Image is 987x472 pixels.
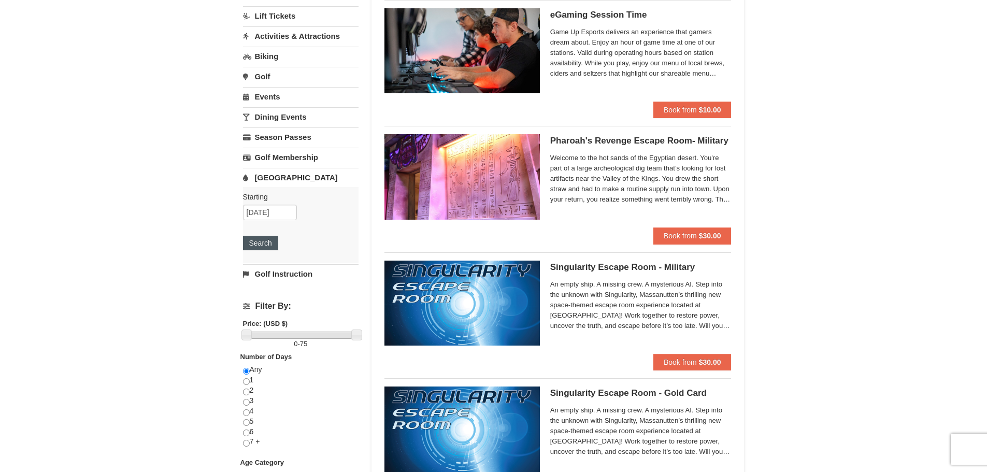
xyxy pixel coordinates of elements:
button: Search [243,236,278,250]
a: Activities & Attractions [243,26,359,46]
a: Events [243,87,359,106]
span: Book from [664,232,697,240]
label: Starting [243,192,351,202]
span: Game Up Esports delivers an experience that gamers dream about. Enjoy an hour of game time at one... [550,27,732,79]
img: 6619913-513-94f1c799.jpg [384,387,540,471]
span: Welcome to the hot sands of the Egyptian desert. You're part of a large archeological dig team th... [550,153,732,205]
img: 19664770-34-0b975b5b.jpg [384,8,540,93]
a: Season Passes [243,127,359,147]
strong: $30.00 [699,232,721,240]
a: Dining Events [243,107,359,126]
a: Lift Tickets [243,6,359,25]
h5: Pharoah's Revenge Escape Room- Military [550,136,732,146]
a: Biking [243,47,359,66]
strong: $30.00 [699,358,721,366]
img: 6619913-520-2f5f5301.jpg [384,261,540,346]
a: Golf Membership [243,148,359,167]
label: - [243,339,359,349]
h5: eGaming Session Time [550,10,732,20]
strong: Age Category [240,459,284,466]
strong: $10.00 [699,106,721,114]
h5: Singularity Escape Room - Military [550,262,732,273]
h4: Filter By: [243,302,359,311]
strong: Number of Days [240,353,292,361]
a: Golf Instruction [243,264,359,283]
img: 6619913-410-20a124c9.jpg [384,134,540,219]
span: Book from [664,106,697,114]
button: Book from $30.00 [653,354,732,370]
a: Golf [243,67,359,86]
div: Any 1 2 3 4 5 6 7 + [243,365,359,457]
button: Book from $30.00 [653,227,732,244]
h5: Singularity Escape Room - Gold Card [550,388,732,398]
span: An empty ship. A missing crew. A mysterious AI. Step into the unknown with Singularity, Massanutt... [550,405,732,457]
span: 0 [294,340,297,348]
a: [GEOGRAPHIC_DATA] [243,168,359,187]
span: 75 [300,340,307,348]
span: Book from [664,358,697,366]
button: Book from $10.00 [653,102,732,118]
span: An empty ship. A missing crew. A mysterious AI. Step into the unknown with Singularity, Massanutt... [550,279,732,331]
strong: Price: (USD $) [243,320,288,327]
